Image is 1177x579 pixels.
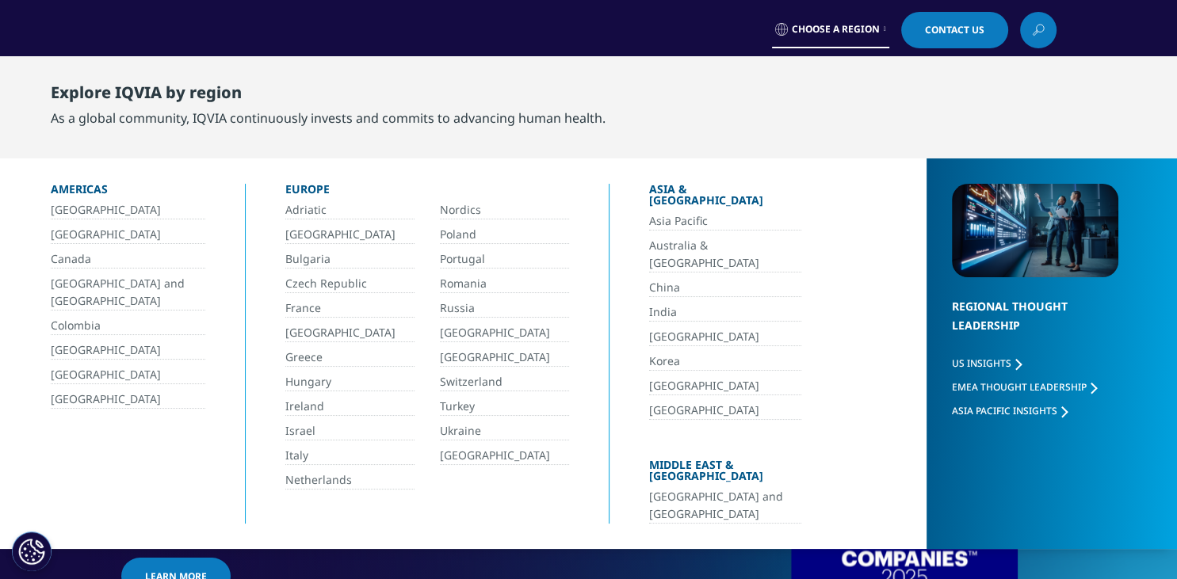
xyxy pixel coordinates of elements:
[952,356,1022,370] a: US Insights
[649,303,801,322] a: India
[649,279,801,297] a: China
[51,201,205,219] a: [GEOGRAPHIC_DATA]
[285,201,415,219] a: Adriatic
[952,380,1097,394] a: EMEA Thought Leadership
[440,275,569,293] a: Romania
[51,184,205,201] div: Americas
[440,250,569,269] a: Portugal
[440,324,569,342] a: [GEOGRAPHIC_DATA]
[51,341,205,360] a: [GEOGRAPHIC_DATA]
[51,317,205,335] a: Colombia
[649,377,801,395] a: [GEOGRAPHIC_DATA]
[12,531,52,571] button: Cookie-Einstellungen
[440,447,569,465] a: [GEOGRAPHIC_DATA]
[51,366,205,384] a: [GEOGRAPHIC_DATA]
[649,184,801,212] div: Asia & [GEOGRAPHIC_DATA]
[440,299,569,318] a: Russia
[649,237,801,272] a: Australia & [GEOGRAPHIC_DATA]
[51,83,606,109] div: Explore IQVIA by region
[285,471,415,489] a: Netherlands
[952,297,1118,355] div: Regional Thought Leadership
[285,373,415,391] a: Hungary
[254,55,1057,130] nav: Primary
[952,380,1087,394] span: EMEA Thought Leadership
[952,184,1118,277] img: 2093_analyzing-data-using-big-screen-display-and-laptop.png
[285,299,415,318] a: France
[649,402,801,420] a: [GEOGRAPHIC_DATA]
[925,25,984,35] span: Contact Us
[51,226,205,244] a: [GEOGRAPHIC_DATA]
[51,275,205,310] a: [GEOGRAPHIC_DATA] and [GEOGRAPHIC_DATA]
[440,226,569,244] a: Poland
[51,250,205,269] a: Canada
[285,324,415,342] a: [GEOGRAPHIC_DATA]
[649,488,801,524] a: [GEOGRAPHIC_DATA] and [GEOGRAPHIC_DATA]
[285,275,415,293] a: Czech Republic
[285,422,415,440] a: Israel
[285,447,415,465] a: Italy
[649,212,801,230] a: Asia Pacific
[440,373,569,391] a: Switzerland
[649,459,801,488] div: Middle East & [GEOGRAPHIC_DATA]
[285,250,415,269] a: Bulgaria
[285,226,415,244] a: [GEOGRAPHIC_DATA]
[440,201,569,219] a: Nordics
[792,23,880,36] span: Choose a Region
[440,398,569,416] a: Turkey
[901,12,1008,48] a: Contact Us
[285,184,569,201] div: Europe
[285,349,415,367] a: Greece
[952,404,1068,417] a: Asia Pacific Insights
[440,349,569,367] a: [GEOGRAPHIC_DATA]
[51,390,205,409] a: [GEOGRAPHIC_DATA]
[952,356,1011,370] span: US Insights
[649,328,801,346] a: [GEOGRAPHIC_DATA]
[952,404,1057,417] span: Asia Pacific Insights
[649,352,801,371] a: Korea
[440,422,569,440] a: Ukraine
[51,109,606,128] div: As a global community, IQVIA continuously invests and commits to advancing human health.
[285,398,415,416] a: Ireland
